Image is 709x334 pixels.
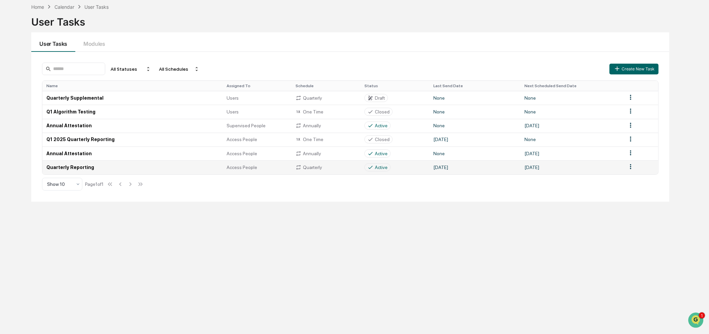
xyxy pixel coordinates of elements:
span: Preclearance [13,120,43,127]
button: Create New Task [609,64,659,74]
a: 🖐️Preclearance [4,117,46,129]
button: User Tasks [31,32,75,52]
button: Start new chat [114,54,122,62]
img: 1746055101610-c473b297-6a78-478c-a979-82029cc54cd1 [13,92,19,98]
span: Data Lookup [13,133,42,139]
span: Access People [227,137,257,142]
div: One Time [296,109,356,115]
span: Users [227,95,239,101]
span: Sep 12 [60,92,74,97]
th: Last Send Date [429,81,520,91]
p: How can we help? [7,14,122,25]
div: Active [375,123,388,128]
iframe: Open customer support [687,312,706,330]
div: Calendar [54,4,74,10]
th: Assigned To [223,81,291,91]
img: 8933085812038_c878075ebb4cc5468115_72.jpg [14,52,26,64]
img: 1746055101610-c473b297-6a78-478c-a979-82029cc54cd1 [7,52,19,64]
div: User Tasks [31,10,669,28]
td: [DATE] [520,160,623,174]
td: None [520,133,623,146]
th: Name [42,81,223,91]
a: 🔎Data Lookup [4,130,45,142]
div: Active [375,165,388,170]
div: 🖐️ [7,121,12,126]
div: Closed [375,109,390,114]
div: One Time [296,136,356,142]
td: None [429,119,520,133]
span: Attestations [55,120,83,127]
div: Quarterly [296,95,356,101]
td: None [429,105,520,119]
td: Quarterly Supplemental [42,91,223,105]
div: Annually [296,151,356,157]
td: None [429,146,520,160]
div: Page 1 of 1 [85,181,104,187]
button: Modules [75,32,113,52]
th: Next Scheduled Send Date [520,81,623,91]
td: [DATE] [520,119,623,133]
th: Schedule [291,81,360,91]
div: We're available if you need us! [30,59,92,64]
span: Users [227,109,239,114]
span: Access People [227,165,257,170]
div: All Statuses [108,64,154,74]
div: Draft [375,95,385,101]
span: [PERSON_NAME] [21,92,54,97]
td: [DATE] [429,160,520,174]
td: Quarterly Reporting [42,160,223,174]
div: Annually [296,123,356,129]
td: [DATE] [429,133,520,146]
div: Past conversations [7,75,45,80]
span: Access People [227,151,257,156]
td: [DATE] [520,146,623,160]
div: Quarterly [296,164,356,170]
td: None [520,91,623,105]
td: None [429,91,520,105]
span: Supervised People [227,123,266,128]
th: Status [360,81,429,91]
td: Annual Attestation [42,119,223,133]
div: Active [375,151,388,156]
span: • [56,92,58,97]
button: See all [104,74,122,82]
div: Closed [375,137,390,142]
a: 🗄️Attestations [46,117,86,129]
div: All Schedules [156,64,202,74]
div: Home [31,4,44,10]
div: User Tasks [84,4,109,10]
img: Jack Rasmussen [7,86,17,96]
div: 🗄️ [49,121,54,126]
td: Q1 Algorithm Testing [42,105,223,119]
a: Powered byPylon [47,149,81,154]
div: 🔎 [7,133,12,139]
span: Pylon [67,149,81,154]
td: None [520,105,623,119]
td: Q1 2025 Quarterly Reporting [42,133,223,146]
div: Start new chat [30,52,110,59]
td: Annual Attestation [42,146,223,160]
